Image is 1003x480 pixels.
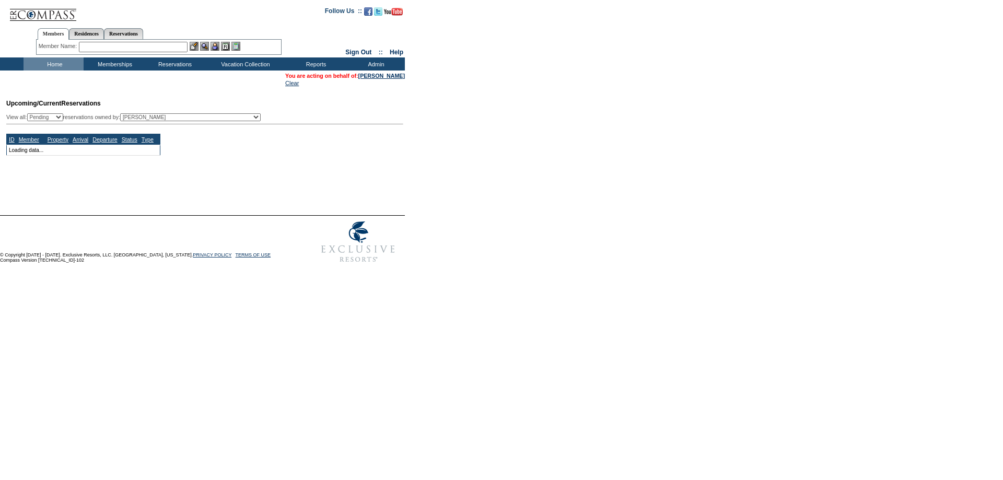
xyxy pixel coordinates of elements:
img: Follow us on Twitter [374,7,382,16]
a: Status [122,136,137,143]
td: Memberships [84,57,144,71]
td: Follow Us :: [325,6,362,19]
span: You are acting on behalf of: [285,73,405,79]
td: Reports [285,57,345,71]
a: Residences [69,28,104,39]
span: Reservations [6,100,101,107]
img: b_edit.gif [190,42,199,51]
a: TERMS OF USE [236,252,271,257]
img: Subscribe to our YouTube Channel [384,8,403,16]
a: Help [390,49,403,56]
span: :: [379,49,383,56]
div: Member Name: [39,42,79,51]
td: Vacation Collection [204,57,285,71]
a: Departure [92,136,117,143]
a: Reservations [104,28,143,39]
td: Admin [345,57,405,71]
a: Arrival [73,136,88,143]
a: Property [48,136,68,143]
a: Follow us on Twitter [374,10,382,17]
a: ID [9,136,15,143]
a: Sign Out [345,49,371,56]
img: Become our fan on Facebook [364,7,372,16]
img: Reservations [221,42,230,51]
td: Reservations [144,57,204,71]
a: Become our fan on Facebook [364,10,372,17]
a: Members [38,28,69,40]
a: PRIVACY POLICY [193,252,231,257]
td: Home [24,57,84,71]
span: Upcoming/Current [6,100,61,107]
a: Subscribe to our YouTube Channel [384,10,403,17]
a: Type [142,136,154,143]
img: Impersonate [211,42,219,51]
a: Clear [285,80,299,86]
a: Member [19,136,39,143]
a: [PERSON_NAME] [358,73,405,79]
td: Loading data... [7,145,160,155]
img: View [200,42,209,51]
img: Exclusive Resorts [311,216,405,268]
img: b_calculator.gif [231,42,240,51]
div: View all: reservations owned by: [6,113,265,121]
